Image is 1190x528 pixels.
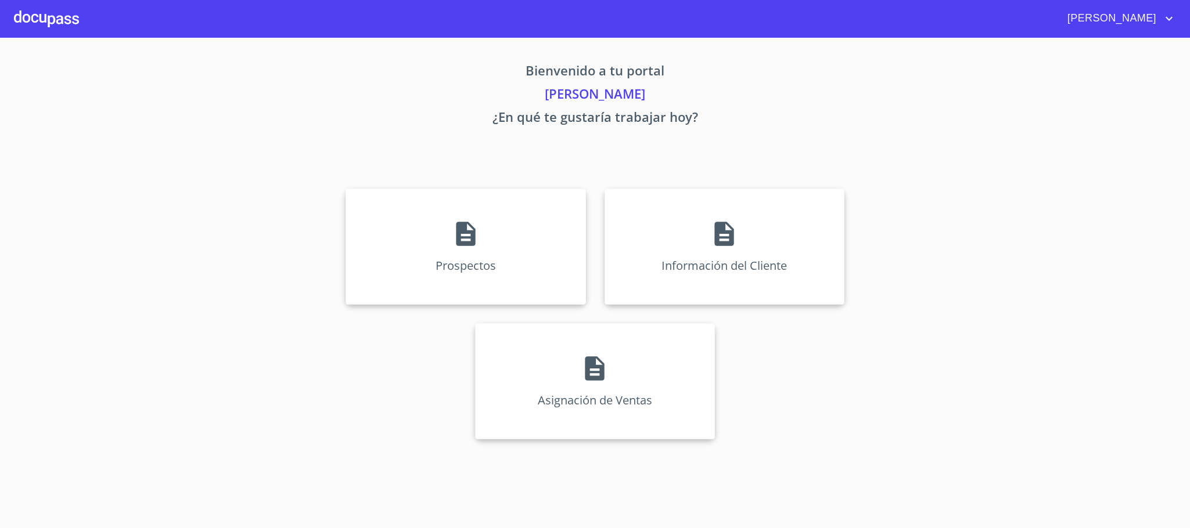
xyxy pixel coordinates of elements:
[238,61,953,84] p: Bienvenido a tu portal
[1059,9,1176,28] button: account of current user
[238,84,953,107] p: [PERSON_NAME]
[538,392,652,408] p: Asignación de Ventas
[1059,9,1162,28] span: [PERSON_NAME]
[661,258,787,273] p: Información del Cliente
[436,258,496,273] p: Prospectos
[238,107,953,131] p: ¿En qué te gustaría trabajar hoy?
